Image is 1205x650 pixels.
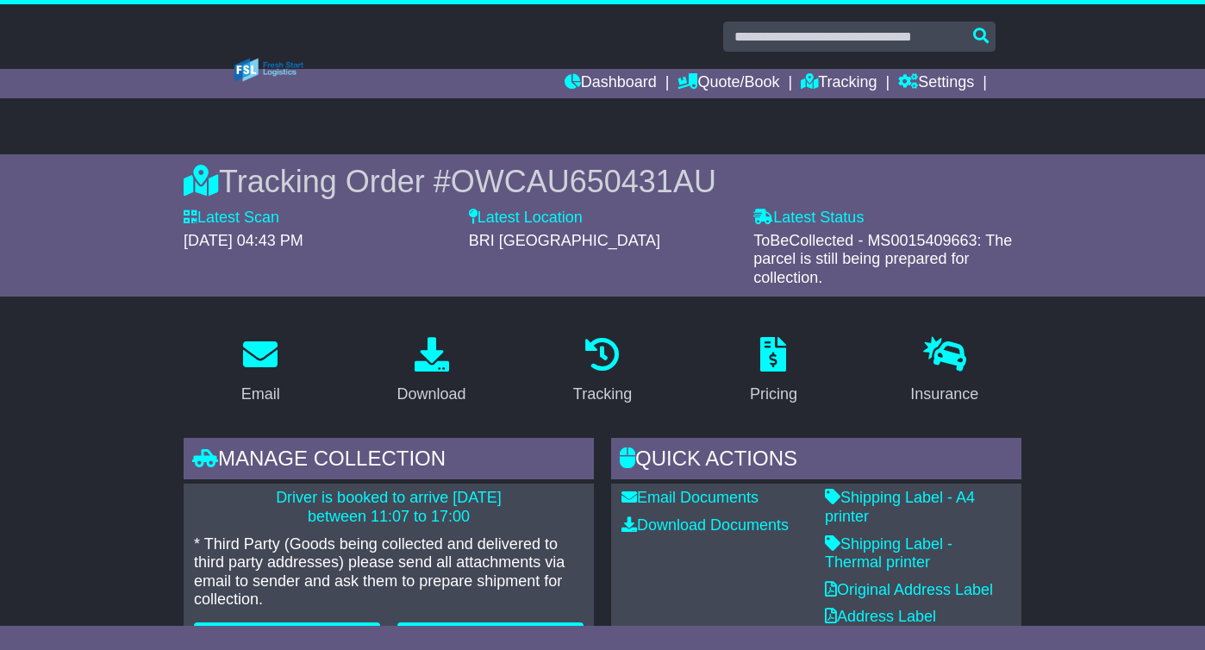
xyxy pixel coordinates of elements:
label: Latest Status [753,209,864,228]
a: Shipping Label - A4 printer [825,489,975,525]
a: Email Documents [621,489,759,506]
div: Insurance [910,383,978,406]
a: Dashboard [565,69,657,98]
div: Tracking Order # [184,163,1021,200]
div: Pricing [750,383,797,406]
label: Latest Scan [184,209,279,228]
div: Tracking [573,383,632,406]
div: Download [397,383,466,406]
p: Driver is booked to arrive [DATE] between 11:07 to 17:00 [194,489,584,526]
a: Address Label [825,608,936,625]
p: * Third Party (Goods being collected and delivered to third party addresses) please send all atta... [194,535,584,609]
a: Shipping Label - Thermal printer [825,535,952,572]
a: Download Documents [621,516,789,534]
a: Email [230,331,291,412]
a: Tracking [801,69,877,98]
label: Latest Location [469,209,583,228]
div: Email [241,383,280,406]
div: Quick Actions [611,438,1021,484]
a: Insurance [899,331,990,412]
div: Manage collection [184,438,594,484]
a: Settings [898,69,974,98]
span: BRI [GEOGRAPHIC_DATA] [469,232,660,249]
a: Tracking [562,331,643,412]
a: Download [386,331,478,412]
span: OWCAU650431AU [451,164,716,199]
a: Original Address Label [825,581,993,598]
a: Pricing [739,331,809,412]
span: [DATE] 04:43 PM [184,232,303,249]
span: ToBeCollected - MS0015409663: The parcel is still being prepared for collection. [753,232,1012,286]
a: Quote/Book [677,69,779,98]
